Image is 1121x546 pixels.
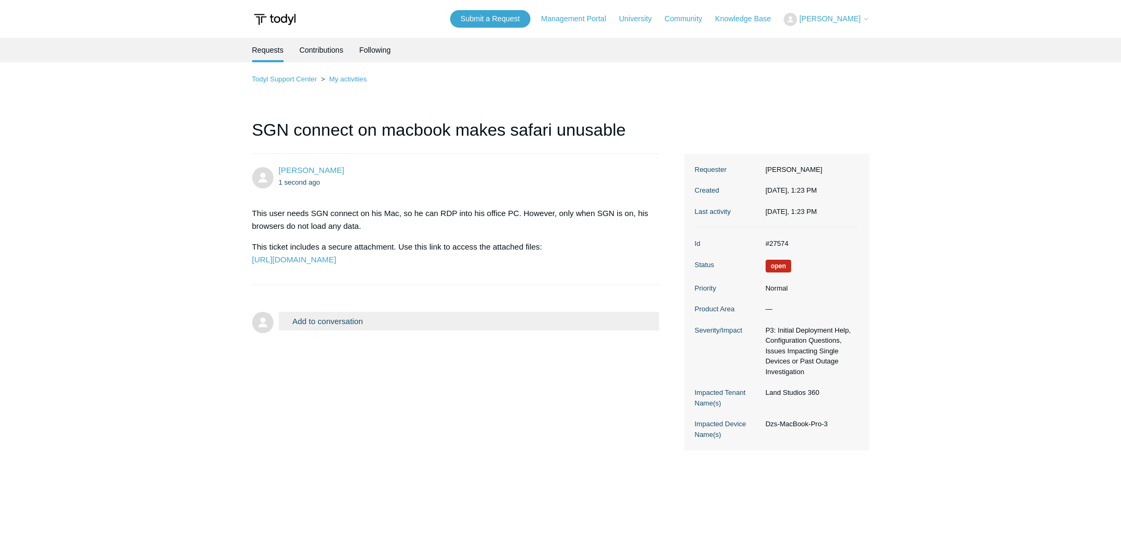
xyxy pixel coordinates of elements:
a: University [619,13,662,24]
time: 08/20/2025, 13:23 [766,208,817,216]
li: Todyl Support Center [252,75,319,83]
a: Management Portal [541,13,617,24]
time: 08/20/2025, 13:23 [766,186,817,194]
dt: Requester [695,164,760,175]
dt: Status [695,260,760,270]
img: Todyl Support Center Help Center home page [252,10,297,29]
a: [PERSON_NAME] [279,166,344,175]
button: [PERSON_NAME] [784,13,869,26]
li: Requests [252,38,284,62]
dt: Product Area [695,304,760,315]
span: We are working on a response for you [766,260,792,272]
a: [URL][DOMAIN_NAME] [252,255,336,264]
dd: Dzs-MacBook-Pro-3 [760,419,859,429]
time: 08/20/2025, 13:23 [279,178,320,186]
dd: Land Studios 360 [760,387,859,398]
dd: Normal [760,283,859,294]
dt: Last activity [695,206,760,217]
dt: Severity/Impact [695,325,760,336]
a: Community [665,13,713,24]
dt: Impacted Tenant Name(s) [695,387,760,408]
dd: [PERSON_NAME] [760,164,859,175]
dt: Created [695,185,760,196]
dd: P3: Initial Deployment Help, Configuration Questions, Issues Impacting Single Devices or Past Out... [760,325,859,377]
a: Knowledge Base [715,13,782,24]
dt: Priority [695,283,760,294]
a: Contributions [300,38,344,62]
a: Submit a Request [450,10,530,28]
dd: — [760,304,859,315]
h1: SGN connect on macbook makes safari unusable [252,117,660,154]
span: [PERSON_NAME] [799,14,860,23]
dd: #27574 [760,238,859,249]
p: This user needs SGN connect on his Mac, so he can RDP into his office PC. However, only when SGN ... [252,207,649,233]
span: Victor Villanueva [279,166,344,175]
a: My activities [329,75,367,83]
button: Add to conversation [279,312,660,330]
a: Todyl Support Center [252,75,317,83]
p: This ticket includes a secure attachment. Use this link to access the attached files: [252,241,649,266]
dt: Id [695,238,760,249]
a: Following [359,38,391,62]
li: My activities [319,75,367,83]
dt: Impacted Device Name(s) [695,419,760,440]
